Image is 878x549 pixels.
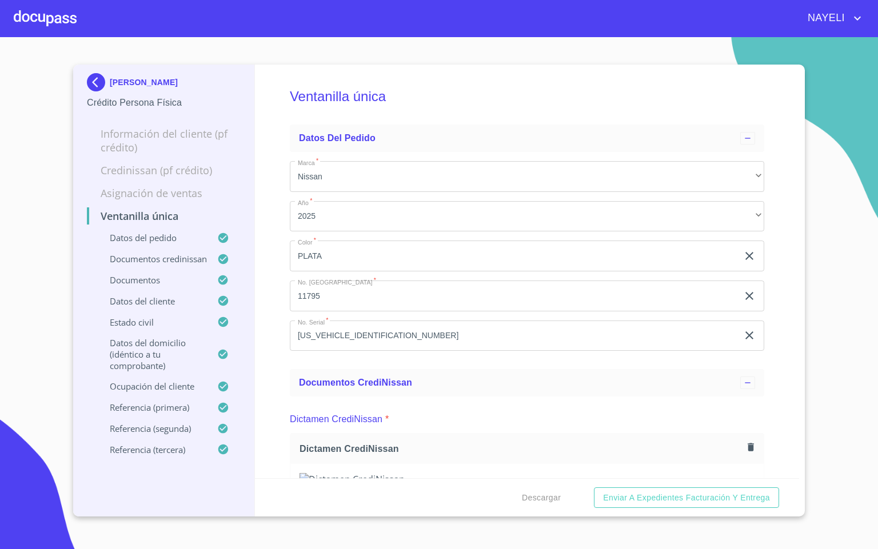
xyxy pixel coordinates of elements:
p: Información del cliente (PF crédito) [87,127,241,154]
p: Ocupación del Cliente [87,380,217,392]
p: Crédito Persona Física [87,96,241,110]
button: account of current user [799,9,864,27]
p: [PERSON_NAME] [110,78,178,87]
button: Enviar a Expedientes Facturación y Entrega [594,487,779,508]
p: Datos del pedido [87,232,217,243]
span: Dictamen CrediNissan [300,443,743,455]
img: Dictamen CrediNissan [300,473,755,486]
div: 2025 [290,201,764,232]
img: Docupass spot blue [87,73,110,91]
span: Descargar [522,491,561,505]
p: Referencia (segunda) [87,423,217,434]
span: Datos del pedido [299,133,376,143]
span: Documentos CrediNissan [299,378,412,387]
button: clear input [743,289,756,303]
p: Dictamen CrediNissan [290,412,382,426]
div: Documentos CrediNissan [290,369,764,396]
button: clear input [743,328,756,342]
div: Nissan [290,161,764,192]
button: clear input [743,249,756,263]
p: Datos del cliente [87,295,217,307]
p: Asignación de Ventas [87,186,241,200]
p: Referencia (primera) [87,402,217,413]
p: Documentos [87,274,217,286]
button: Descargar [517,487,565,508]
p: Documentos CrediNissan [87,253,217,265]
span: Enviar a Expedientes Facturación y Entrega [603,491,770,505]
p: Credinissan (PF crédito) [87,163,241,177]
p: Estado Civil [87,316,217,328]
div: [PERSON_NAME] [87,73,241,96]
p: Ventanilla única [87,209,241,223]
span: NAYELI [799,9,851,27]
div: Datos del pedido [290,125,764,152]
p: Datos del domicilio (idéntico a tu comprobante) [87,337,217,371]
p: Referencia (tercera) [87,444,217,455]
h5: Ventanilla única [290,73,764,120]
